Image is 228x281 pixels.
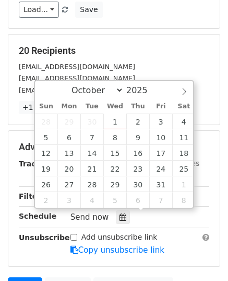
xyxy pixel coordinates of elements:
[19,212,56,220] strong: Schedule
[19,45,209,57] h5: 20 Recipients
[103,145,126,161] span: October 15, 2025
[126,145,149,161] span: October 16, 2025
[80,161,103,176] span: October 21, 2025
[19,86,135,94] small: [EMAIL_ADDRESS][DOMAIN_NAME]
[80,145,103,161] span: October 14, 2025
[103,103,126,110] span: Wed
[149,192,172,208] span: November 7, 2025
[19,101,63,114] a: +17 more
[70,245,164,255] a: Copy unsubscribe link
[35,161,58,176] span: October 19, 2025
[126,192,149,208] span: November 6, 2025
[80,103,103,110] span: Tue
[149,161,172,176] span: October 24, 2025
[172,161,195,176] span: October 25, 2025
[57,129,80,145] span: October 6, 2025
[19,233,70,242] strong: Unsubscribe
[57,114,80,129] span: September 29, 2025
[19,141,209,153] h5: Advanced
[35,103,58,110] span: Sun
[172,192,195,208] span: November 8, 2025
[57,176,80,192] span: October 27, 2025
[103,161,126,176] span: October 22, 2025
[126,161,149,176] span: October 23, 2025
[57,103,80,110] span: Mon
[103,114,126,129] span: October 1, 2025
[126,129,149,145] span: October 9, 2025
[57,145,80,161] span: October 13, 2025
[103,176,126,192] span: October 29, 2025
[19,74,135,82] small: [EMAIL_ADDRESS][DOMAIN_NAME]
[149,129,172,145] span: October 10, 2025
[80,129,103,145] span: October 7, 2025
[149,103,172,110] span: Fri
[124,85,161,95] input: Year
[176,231,228,281] iframe: Chat Widget
[103,192,126,208] span: November 5, 2025
[172,145,195,161] span: October 18, 2025
[35,176,58,192] span: October 26, 2025
[172,176,195,192] span: November 1, 2025
[126,103,149,110] span: Thu
[19,160,54,168] strong: Tracking
[80,176,103,192] span: October 28, 2025
[149,145,172,161] span: October 17, 2025
[172,103,195,110] span: Sat
[172,114,195,129] span: October 4, 2025
[80,114,103,129] span: September 30, 2025
[103,129,126,145] span: October 8, 2025
[35,129,58,145] span: October 5, 2025
[35,114,58,129] span: September 28, 2025
[19,192,45,200] strong: Filters
[149,114,172,129] span: October 3, 2025
[35,145,58,161] span: October 12, 2025
[57,192,80,208] span: November 3, 2025
[126,114,149,129] span: October 2, 2025
[80,192,103,208] span: November 4, 2025
[81,232,158,243] label: Add unsubscribe link
[19,63,135,71] small: [EMAIL_ADDRESS][DOMAIN_NAME]
[126,176,149,192] span: October 30, 2025
[19,2,59,18] a: Load...
[75,2,102,18] button: Save
[35,192,58,208] span: November 2, 2025
[172,129,195,145] span: October 11, 2025
[70,212,109,222] span: Send now
[57,161,80,176] span: October 20, 2025
[149,176,172,192] span: October 31, 2025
